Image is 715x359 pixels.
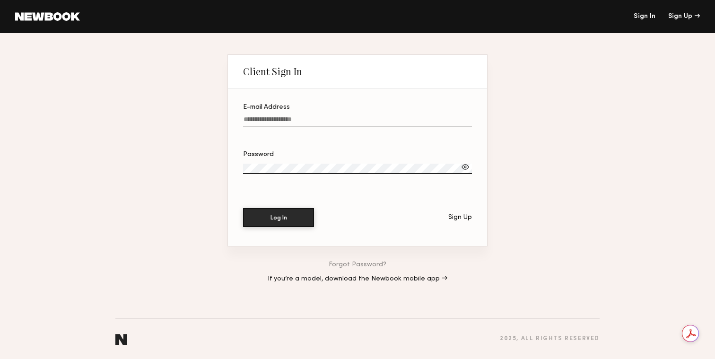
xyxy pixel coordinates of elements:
[634,13,655,20] a: Sign In
[268,276,447,282] a: If you’re a model, download the Newbook mobile app →
[243,104,472,111] div: E-mail Address
[329,262,386,268] a: Forgot Password?
[243,208,314,227] button: Log In
[500,336,600,342] div: 2025 , all rights reserved
[243,66,302,77] div: Client Sign In
[448,214,472,221] div: Sign Up
[243,116,472,127] input: E-mail Address
[243,164,472,174] input: Password
[668,13,700,20] div: Sign Up
[243,151,472,158] div: Password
